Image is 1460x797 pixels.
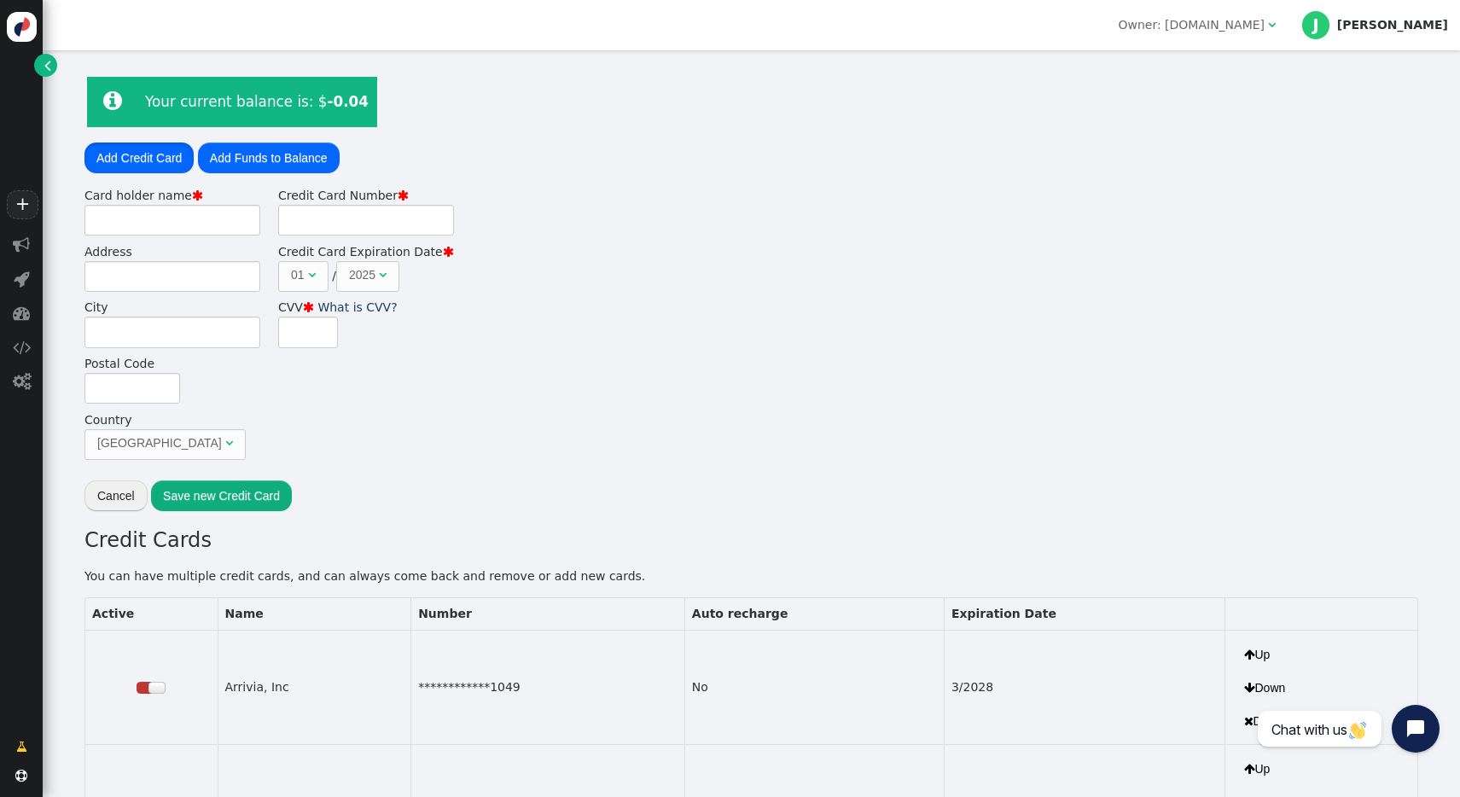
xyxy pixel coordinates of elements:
[84,143,194,173] a: Add Credit Card
[278,243,454,261] div: Credit Card Expiration Date
[278,187,454,205] div: Credit Card Number
[84,525,1418,556] h3: Credit Cards
[225,437,233,449] span: 
[84,299,260,317] div: City
[84,187,260,205] div: Card holder name
[198,143,340,173] a: Add Funds to Balance
[84,205,260,236] input: Card holder name
[13,305,30,322] span: 
[7,190,38,219] a: +
[443,246,454,258] span: 
[138,79,376,125] td: Your current balance is: $
[84,567,1418,585] p: You can have multiple credit cards, and can always come back and remove or add new cards.
[84,261,260,292] input: Address
[1232,753,1283,784] button: Up
[278,205,454,236] input: Credit Card Number
[84,243,260,261] div: Address
[44,56,51,74] span: 
[317,300,397,314] a: What is CVV?
[4,731,39,762] a: 
[1268,19,1276,31] span: 
[84,480,148,511] button: Cancel
[684,630,944,745] td: No
[84,598,218,630] th: Active
[103,90,122,112] span: 
[97,434,222,452] div: [GEOGRAPHIC_DATA]
[410,598,684,630] th: Number
[278,299,454,317] div: CVV
[218,630,411,745] td: Arrivia, Inc
[398,189,409,201] span: 
[16,738,27,756] span: 
[218,598,411,630] th: Name
[84,355,260,373] div: Postal Code
[303,301,314,313] span: 
[349,266,375,284] div: 2025
[1244,715,1254,727] span: 
[13,236,30,253] span: 
[14,271,30,288] span: 
[684,598,944,630] th: Auto recharge
[944,598,1224,630] th: Expiration Date
[15,770,27,782] span: 
[291,266,305,284] div: 01
[328,93,369,110] b: -0.04
[1232,638,1283,669] button: Up
[192,189,203,201] span: 
[13,339,31,356] span: 
[1337,18,1448,32] div: [PERSON_NAME]
[151,480,292,511] button: Save new Credit Card
[84,373,180,404] input: Postal Code
[1244,763,1255,775] span: 
[1232,706,1300,736] button: Delete
[84,317,260,347] input: City
[308,269,316,281] span: 
[1118,16,1265,34] div: Owner: [DOMAIN_NAME]
[332,269,399,282] label: /
[1302,11,1329,38] div: J
[379,269,387,281] span: 
[1232,672,1298,703] button: Down
[944,630,1224,745] td: 3/2028
[84,411,260,429] div: Country
[1244,649,1255,660] span: 
[34,54,57,77] a: 
[1244,682,1255,694] span: 
[278,317,338,347] input: CVV What is CVV?
[13,373,31,390] span: 
[7,12,37,42] img: logo-icon.svg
